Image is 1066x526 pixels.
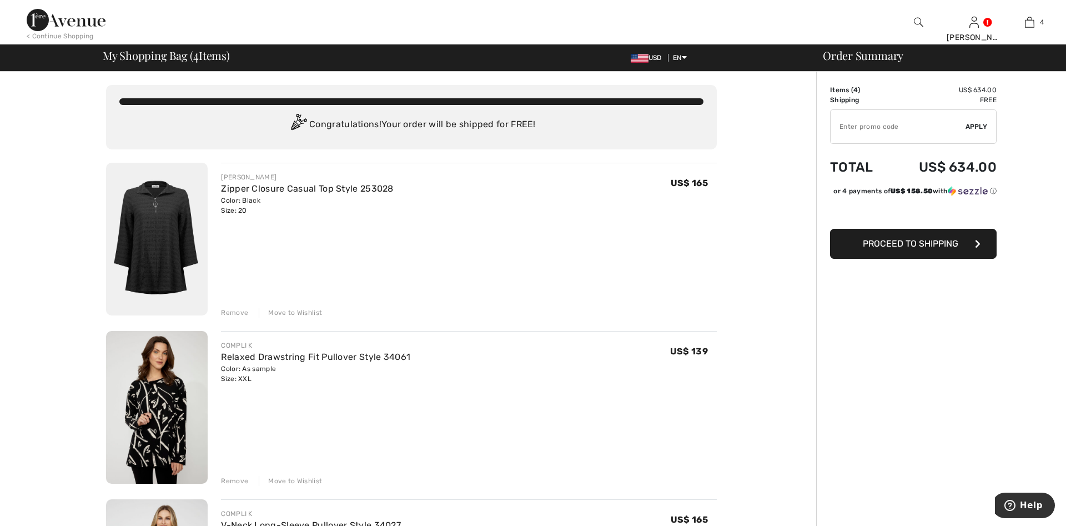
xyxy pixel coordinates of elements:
td: Items ( ) [830,85,889,95]
span: US$ 165 [671,514,708,525]
div: Order Summary [809,50,1059,61]
input: Promo code [831,110,966,143]
div: Congratulations! Your order will be shipped for FREE! [119,114,703,136]
span: US$ 158.50 [891,187,933,195]
div: or 4 payments of with [833,186,997,196]
td: US$ 634.00 [889,148,997,186]
td: Total [830,148,889,186]
div: [PERSON_NAME] [221,172,393,182]
span: US$ 165 [671,178,708,188]
img: Zipper Closure Casual Top Style 253028 [106,163,208,315]
td: Free [889,95,997,105]
span: 4 [193,47,199,62]
div: Remove [221,476,248,486]
td: US$ 634.00 [889,85,997,95]
img: Relaxed Drawstring Fit Pullover Style 34061 [106,331,208,484]
img: 1ère Avenue [27,9,105,31]
span: USD [631,54,666,62]
div: Color: Black Size: 20 [221,196,393,216]
img: US Dollar [631,54,648,63]
img: My Bag [1025,16,1034,29]
a: Sign In [969,17,979,27]
span: My Shopping Bag ( Items) [103,50,230,61]
iframe: Opens a widget where you can find more information [995,493,1055,520]
iframe: PayPal-paypal [830,200,997,225]
img: My Info [969,16,979,29]
img: Congratulation2.svg [287,114,309,136]
span: US$ 139 [670,346,708,357]
div: or 4 payments ofUS$ 158.50withSezzle Click to learn more about Sezzle [830,186,997,200]
span: Apply [966,122,988,132]
a: Zipper Closure Casual Top Style 253028 [221,183,393,194]
button: Proceed to Shipping [830,229,997,259]
span: 4 [853,86,858,94]
img: search the website [914,16,923,29]
div: Move to Wishlist [259,476,322,486]
td: Shipping [830,95,889,105]
div: Remove [221,308,248,318]
img: Sezzle [948,186,988,196]
div: [PERSON_NAME] [947,32,1001,43]
span: 4 [1040,17,1044,27]
div: Move to Wishlist [259,308,322,318]
div: < Continue Shopping [27,31,94,41]
span: EN [673,54,687,62]
div: COMPLI K [221,340,410,350]
a: Relaxed Drawstring Fit Pullover Style 34061 [221,352,410,362]
span: Proceed to Shipping [863,238,958,249]
a: 4 [1002,16,1057,29]
div: Color: As sample Size: XXL [221,364,410,384]
div: COMPLI K [221,509,401,519]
